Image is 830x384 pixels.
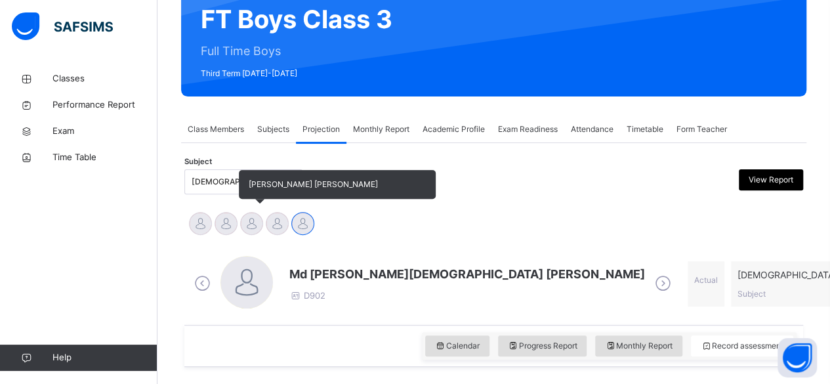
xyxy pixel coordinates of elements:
span: Progress Report [508,340,577,352]
div: [DEMOGRAPHIC_DATA] Reading (007) [192,176,278,188]
span: Md [PERSON_NAME][DEMOGRAPHIC_DATA] [PERSON_NAME] [289,265,645,283]
span: Form Teacher [676,123,727,135]
span: Third Term [DATE]-[DATE] [201,68,392,79]
img: safsims [12,12,113,40]
span: Performance Report [52,98,157,112]
span: [PERSON_NAME] [PERSON_NAME] [249,179,378,189]
button: Open asap [778,338,817,377]
span: Subjects [257,123,289,135]
span: Exam Readiness [498,123,558,135]
span: Record assessment [701,340,783,352]
span: Timetable [627,123,663,135]
span: Help [52,351,157,364]
span: Classes [52,72,157,85]
span: Subject [184,156,212,167]
span: Actual [694,275,718,285]
span: D902 [289,290,325,301]
span: Academic Profile [423,123,485,135]
span: Monthly Report [605,340,673,352]
span: Exam [52,125,157,138]
span: Monthly Report [353,123,409,135]
span: View Report [749,174,793,186]
span: Class Members [188,123,244,135]
span: Attendance [571,123,613,135]
span: Projection [302,123,340,135]
span: Subject [737,289,766,299]
span: Time Table [52,151,157,164]
span: Calendar [435,340,480,352]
